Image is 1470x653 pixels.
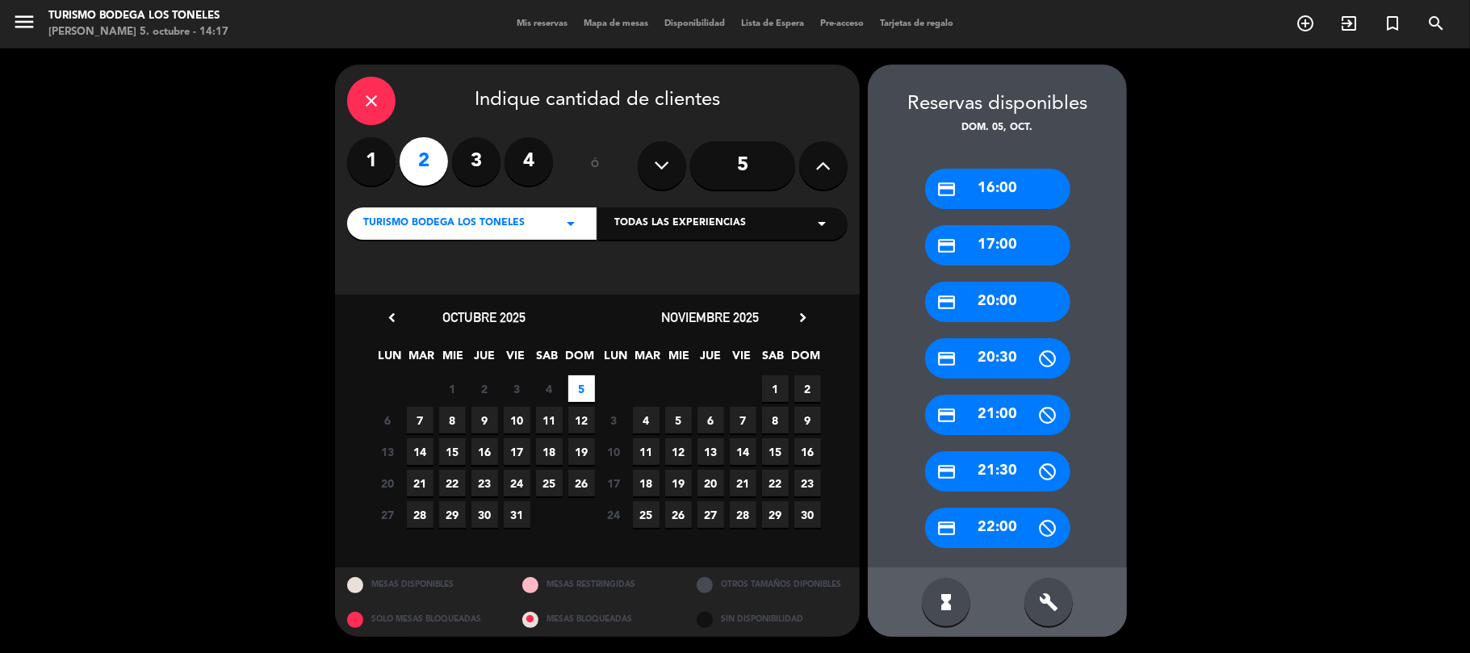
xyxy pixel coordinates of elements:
[576,19,656,28] span: Mapa de mesas
[601,501,627,528] span: 24
[937,236,957,256] i: credit_card
[536,407,563,433] span: 11
[794,407,821,433] span: 9
[48,8,228,24] div: Turismo Bodega Los Toneles
[762,470,789,496] span: 22
[536,438,563,465] span: 18
[471,438,498,465] span: 16
[1039,592,1058,612] i: build
[568,438,595,465] span: 19
[733,19,812,28] span: Lista de Espera
[534,346,561,373] span: SAB
[925,169,1070,209] div: 16:00
[471,470,498,496] span: 23
[634,346,661,373] span: MAR
[375,501,401,528] span: 27
[443,309,526,325] span: octubre 2025
[729,346,756,373] span: VIE
[377,346,404,373] span: LUN
[1383,14,1402,33] i: turned_in_not
[536,375,563,402] span: 4
[1339,14,1359,33] i: exit_to_app
[452,137,500,186] label: 3
[633,438,660,465] span: 11
[383,309,400,326] i: chevron_left
[510,602,685,637] div: MESAS BLOQUEADAS
[937,462,957,482] i: credit_card
[666,346,693,373] span: MIE
[925,282,1070,322] div: 20:00
[504,470,530,496] span: 24
[794,501,821,528] span: 30
[504,438,530,465] span: 17
[375,470,401,496] span: 20
[407,407,433,433] span: 7
[363,216,525,232] span: Turismo Bodega Los Toneles
[665,438,692,465] span: 12
[439,407,466,433] span: 8
[439,470,466,496] span: 22
[730,438,756,465] span: 14
[439,375,466,402] span: 1
[937,292,957,312] i: credit_card
[347,77,848,125] div: Indique cantidad de clientes
[936,592,956,612] i: hourglass_full
[601,438,627,465] span: 10
[505,137,553,186] label: 4
[335,602,510,637] div: SOLO MESAS BLOQUEADAS
[504,407,530,433] span: 10
[347,137,396,186] label: 1
[504,501,530,528] span: 31
[471,501,498,528] span: 30
[561,214,580,233] i: arrow_drop_down
[662,309,760,325] span: noviembre 2025
[407,438,433,465] span: 14
[504,375,530,402] span: 3
[665,470,692,496] span: 19
[925,338,1070,379] div: 20:30
[400,137,448,186] label: 2
[762,501,789,528] span: 29
[868,120,1127,136] div: dom. 05, oct.
[656,19,733,28] span: Disponibilidad
[375,407,401,433] span: 6
[665,501,692,528] span: 26
[12,10,36,34] i: menu
[925,225,1070,266] div: 17:00
[48,24,228,40] div: [PERSON_NAME] 5. octubre - 14:17
[697,407,724,433] span: 6
[925,508,1070,548] div: 22:00
[471,407,498,433] span: 9
[812,214,831,233] i: arrow_drop_down
[1296,14,1315,33] i: add_circle_outline
[762,375,789,402] span: 1
[762,407,789,433] span: 8
[362,91,381,111] i: close
[375,438,401,465] span: 13
[812,19,872,28] span: Pre-acceso
[697,346,724,373] span: JUE
[335,567,510,602] div: MESAS DISPONIBLES
[633,501,660,528] span: 25
[685,567,860,602] div: OTROS TAMAÑOS DIPONIBLES
[697,438,724,465] span: 13
[471,375,498,402] span: 2
[633,407,660,433] span: 4
[760,346,787,373] span: SAB
[633,470,660,496] span: 18
[440,346,467,373] span: MIE
[937,349,957,369] i: credit_card
[937,518,957,538] i: credit_card
[685,602,860,637] div: SIN DISPONIBILIDAD
[937,179,957,199] i: credit_card
[408,346,435,373] span: MAR
[794,470,821,496] span: 23
[568,375,595,402] span: 5
[509,19,576,28] span: Mis reservas
[730,501,756,528] span: 28
[1426,14,1446,33] i: search
[503,346,530,373] span: VIE
[868,89,1127,120] div: Reservas disponibles
[407,470,433,496] span: 21
[614,216,746,232] span: Todas las experiencias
